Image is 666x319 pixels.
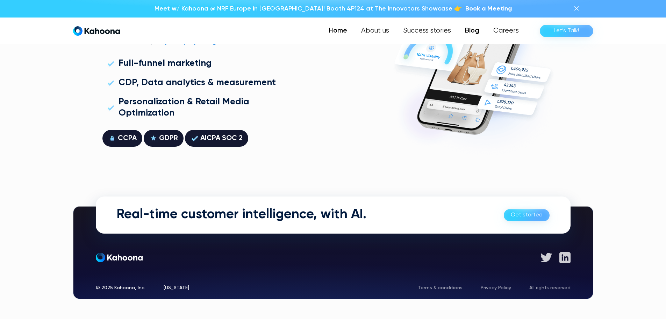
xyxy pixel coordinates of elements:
a: About us [354,24,396,38]
div: Let’s Talk! [554,25,579,36]
div: [US_STATE] [164,285,189,290]
div: GDPR [159,133,178,144]
a: Book a Meeting [465,4,512,13]
p: Meet w/ Kahoona @ NRF Europe in [GEOGRAPHIC_DATA]! Booth 4P124 at The Innovators Showcase 👉 [155,4,462,13]
div: Personalization & Retail Media Optimization [119,97,276,118]
strong: and privacy-by-design [152,39,220,45]
a: Get started [504,209,550,221]
div: All rights reserved [529,285,571,290]
div: AICPA SOC 2 [200,133,243,144]
div: CDP, Data analytics & measurement [119,77,276,88]
div: CCPA [118,133,137,144]
a: Blog [458,24,486,38]
h2: Real-time customer intelligence, with AI. [117,207,366,223]
div: © 2025 Kahoona, Inc. [96,285,145,290]
a: Careers [486,24,526,38]
a: Let’s Talk! [540,25,593,37]
span: Book a Meeting [465,6,512,12]
a: Home [322,24,354,38]
a: Success stories [396,24,458,38]
a: Privacy Policy [481,285,511,290]
a: Terms & conditions [418,285,463,290]
a: home [73,26,120,36]
div: Full-funnel marketing [119,58,212,69]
